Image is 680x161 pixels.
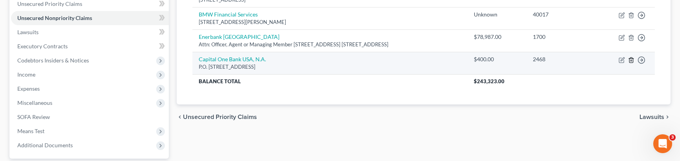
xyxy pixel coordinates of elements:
[474,11,520,18] div: Unknown
[17,57,89,64] span: Codebtors Insiders & Notices
[183,114,257,120] span: Unsecured Priority Claims
[17,142,73,148] span: Additional Documents
[17,85,40,92] span: Expenses
[199,33,279,40] a: Enerbank [GEOGRAPHIC_DATA]
[17,71,35,78] span: Income
[17,0,82,7] span: Unsecured Priority Claims
[653,134,672,153] iframe: Intercom live chat
[199,56,266,62] a: Capital One Bank USA, N.A.
[639,114,664,120] span: Lawsuits
[177,114,257,120] button: chevron_left Unsecured Priority Claims
[533,55,591,63] div: 2468
[474,78,504,84] span: $243,323.00
[177,114,183,120] i: chevron_left
[199,18,461,26] div: [STREET_ADDRESS][PERSON_NAME]
[17,99,52,106] span: Miscellaneous
[199,11,258,18] a: BMW Financial Services
[533,11,591,18] div: 40017
[474,55,520,63] div: $400.00
[669,134,676,141] span: 3
[664,114,671,120] i: chevron_right
[11,11,169,25] a: Unsecured Nonpriority Claims
[17,128,44,134] span: Means Test
[17,113,50,120] span: SOFA Review
[17,43,68,49] span: Executory Contracts
[533,33,591,41] div: 1700
[17,15,92,21] span: Unsecured Nonpriority Claims
[11,25,169,39] a: Lawsuits
[639,114,671,120] button: Lawsuits chevron_right
[199,41,461,48] div: Attn: Officer, Agent or Managing Member [STREET_ADDRESS] [STREET_ADDRESS]
[11,110,169,124] a: SOFA Review
[17,29,39,35] span: Lawsuits
[199,63,461,71] div: P.O. [STREET_ADDRESS]
[192,74,468,88] th: Balance Total
[474,33,520,41] div: $78,987.00
[11,39,169,53] a: Executory Contracts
